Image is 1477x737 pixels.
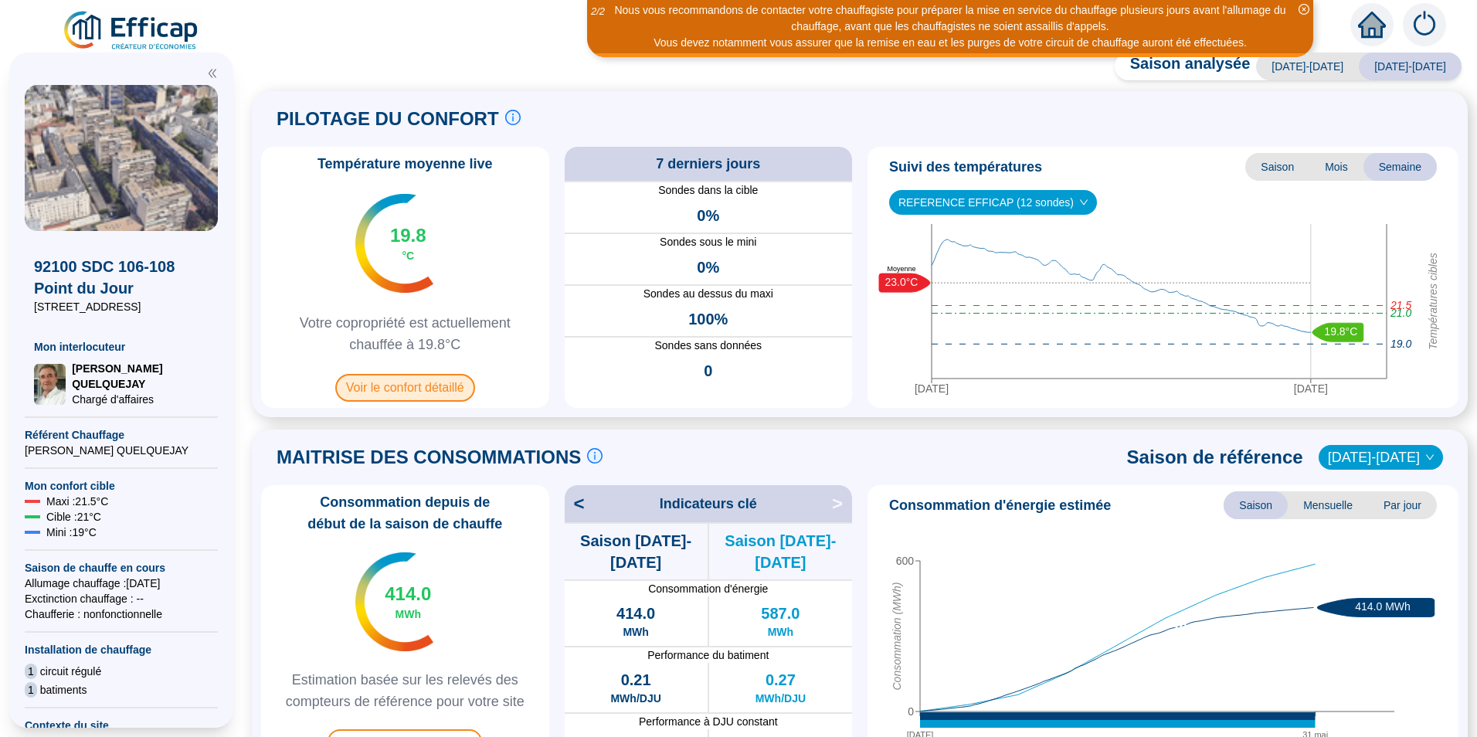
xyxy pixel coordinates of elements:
span: MWh/DJU [610,691,660,706]
span: 0 [704,360,712,382]
span: Température moyenne live [308,153,502,175]
span: Chargé d'affaires [72,392,209,407]
span: [DATE]-[DATE] [1359,53,1462,80]
img: efficap energie logo [62,9,202,53]
span: Consommation d'énergie [565,581,853,596]
tspan: 21.5 [1390,300,1411,312]
span: Mini : 19 °C [46,525,97,540]
span: Sondes sous le mini [565,234,853,250]
span: [PERSON_NAME] QUELQUEJAY [72,361,209,392]
span: 0% [697,256,719,278]
span: Sondes sans données [565,338,853,354]
span: MAITRISE DES CONSOMMATIONS [277,445,581,470]
text: 414.0 MWh [1355,600,1411,613]
span: < [565,491,585,516]
span: Mon confort cible [25,478,218,494]
span: Saison de chauffe en cours [25,560,218,576]
tspan: 21.0 [1390,307,1411,320]
span: circuit régulé [40,664,101,679]
span: 19.8 [390,223,426,248]
span: [PERSON_NAME] QUELQUEJAY [25,443,218,458]
span: Par jour [1368,491,1437,519]
span: 92100 SDC 106-108 Point du Jour [34,256,209,299]
span: batiments [40,682,87,698]
span: 1 [25,682,37,698]
span: Mensuelle [1288,491,1368,519]
text: Moyenne [887,265,915,273]
span: Saison [DATE]-[DATE] [565,530,708,573]
span: MWh [768,624,793,640]
span: Chaufferie : non fonctionnelle [25,606,218,622]
span: Saison de référence [1127,445,1303,470]
span: Maxi : 21.5 °C [46,494,108,509]
span: Allumage chauffage : [DATE] [25,576,218,591]
span: 2020-2021 [1328,446,1434,469]
text: 19.8°C [1324,325,1357,338]
span: MWh [623,624,648,640]
span: info-circle [505,110,521,125]
tspan: [DATE] [1294,382,1328,395]
span: Estimation basée sur les relevés des compteurs de référence pour votre site [267,669,543,712]
span: Contexte du site [25,718,218,733]
span: Mois [1309,153,1363,181]
span: 0.27 [766,669,796,691]
span: Saison [DATE]-[DATE] [709,530,852,573]
span: 7 derniers jours [656,153,760,175]
span: Mon interlocuteur [34,339,209,355]
span: Saison analysée [1115,53,1251,80]
div: Nous vous recommandons de contacter votre chauffagiste pour préparer la mise en service du chauff... [589,2,1311,35]
span: double-left [207,68,218,79]
span: close-circle [1299,4,1309,15]
span: Sondes dans la cible [565,182,853,199]
span: > [832,491,852,516]
span: 1 [25,664,37,679]
span: 414.0 [385,582,431,606]
span: Votre copropriété est actuellement chauffée à 19.8°C [267,312,543,355]
span: down [1425,453,1435,462]
span: 414.0 [616,603,655,624]
span: °C [402,248,414,263]
span: Saison [1224,491,1288,519]
tspan: Consommation (MWh) [891,582,903,691]
span: PILOTAGE DU CONFORT [277,107,499,131]
text: 23.0°C [885,276,918,288]
span: Exctinction chauffage : -- [25,591,218,606]
span: Consommation d'énergie estimée [889,494,1111,516]
img: alerts [1403,3,1446,46]
span: Saison [1245,153,1309,181]
i: 2 / 2 [591,5,605,17]
span: info-circle [587,448,603,464]
span: Voir le confort détaillé [335,374,475,402]
span: down [1079,198,1088,207]
span: Indicateurs clé [660,493,757,515]
span: Installation de chauffage [25,642,218,657]
img: Chargé d'affaires [34,364,66,404]
span: Performance à DJU constant [565,714,853,729]
img: indicateur températures [355,552,433,651]
span: Cible : 21 °C [46,509,101,525]
span: [STREET_ADDRESS] [34,299,209,314]
div: Vous devez notamment vous assurer que la remise en eau et les purges de votre circuit de chauffag... [589,35,1311,51]
span: 100% [688,308,728,330]
span: 0% [697,205,719,226]
span: home [1358,11,1386,39]
tspan: [DATE] [915,382,949,395]
tspan: 19.0 [1390,338,1411,350]
span: Performance du batiment [565,647,853,663]
span: Sondes au dessus du maxi [565,286,853,302]
tspan: 0 [908,705,914,718]
span: Semaine [1363,153,1437,181]
span: Consommation depuis de début de la saison de chauffe [267,491,543,535]
span: [DATE]-[DATE] [1256,53,1359,80]
span: Suivi des températures [889,156,1042,178]
span: 0.21 [621,669,651,691]
span: Référent Chauffage [25,427,218,443]
span: MWh [396,606,421,622]
img: indicateur températures [355,194,433,293]
tspan: Températures cibles [1427,253,1439,350]
tspan: 600 [896,555,915,567]
span: 587.0 [761,603,800,624]
span: REFERENCE EFFICAP (12 sondes) [898,191,1088,214]
span: MWh/DJU [755,691,806,706]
